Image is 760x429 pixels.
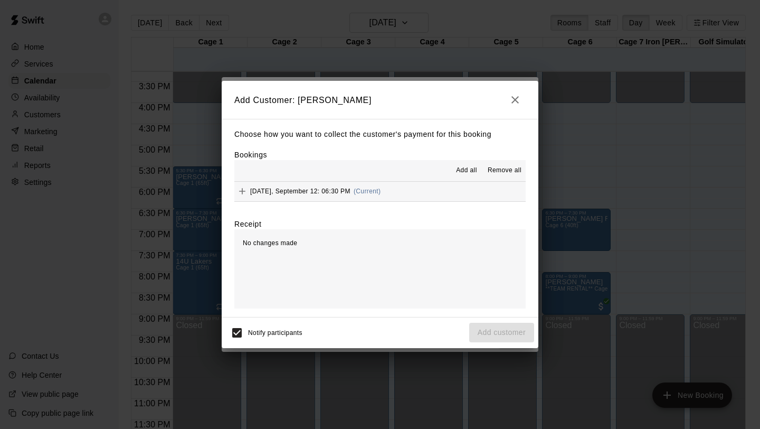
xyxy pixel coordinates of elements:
[234,182,526,201] button: Add[DATE], September 12: 06:30 PM(Current)
[234,128,526,141] p: Choose how you want to collect the customer's payment for this booking
[234,187,250,195] span: Add
[248,329,302,337] span: Notify participants
[222,81,538,119] h2: Add Customer: [PERSON_NAME]
[450,162,483,179] button: Add all
[483,162,526,179] button: Remove all
[234,151,267,159] label: Bookings
[456,165,477,176] span: Add all
[354,188,381,195] span: (Current)
[243,239,297,247] span: No changes made
[250,188,350,195] span: [DATE], September 12: 06:30 PM
[488,165,521,176] span: Remove all
[234,219,261,229] label: Receipt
